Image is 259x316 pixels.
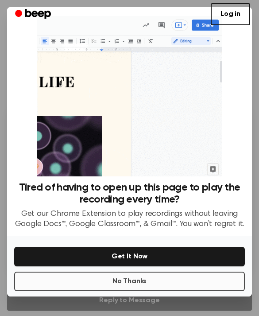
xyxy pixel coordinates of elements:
[14,247,245,266] button: Get It Now
[14,272,245,291] button: No Thanks
[14,182,245,206] h3: Tired of having to open up this page to play the recording every time?
[211,3,250,25] a: Log in
[14,209,245,229] p: Get our Chrome Extension to play recordings without leaving Google Docs™, Google Classroom™, & Gm...
[37,16,222,176] img: Beep extension in action
[9,6,59,23] a: Beep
